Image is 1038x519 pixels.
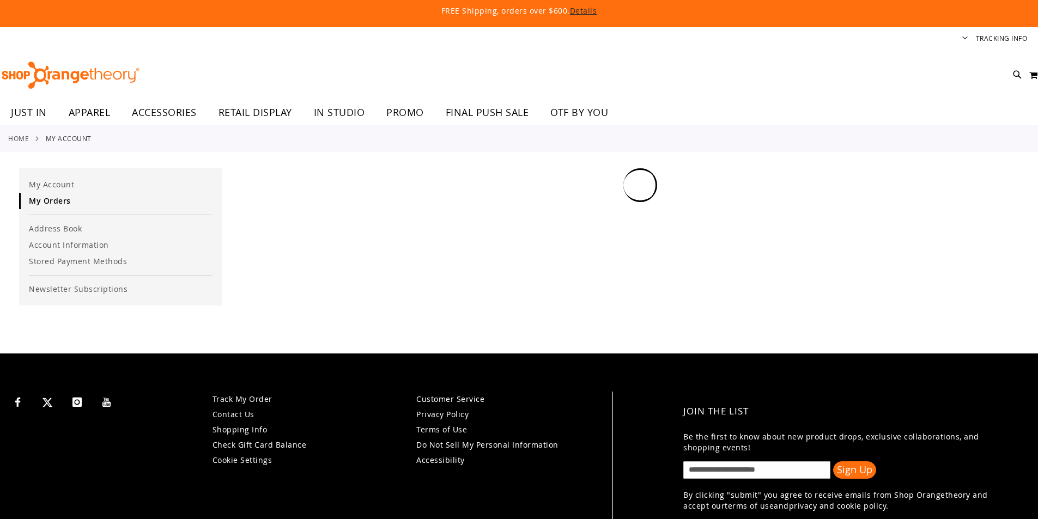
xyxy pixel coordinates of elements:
a: RETAIL DISPLAY [208,100,303,125]
h4: Join the List [683,397,1013,426]
a: Accessibility [416,455,465,465]
span: IN STUDIO [314,100,365,125]
span: Sign Up [837,463,872,476]
button: Sign Up [833,461,876,479]
a: Tracking Info [976,34,1028,43]
a: Customer Service [416,394,484,404]
a: My Account [19,176,222,193]
span: JUST IN [11,100,47,125]
a: PROMO [375,100,435,125]
a: Visit our Youtube page [98,392,117,411]
a: Newsletter Subscriptions [19,281,222,297]
a: APPAREL [58,100,122,125]
p: Be the first to know about new product drops, exclusive collaborations, and shopping events! [683,431,1013,453]
strong: My Account [46,133,92,143]
a: IN STUDIO [303,100,376,125]
a: Visit our Instagram page [68,392,87,411]
a: terms of use [725,500,774,511]
a: Visit our Facebook page [8,392,27,411]
a: Cookie Settings [213,455,272,465]
span: APPAREL [69,100,111,125]
a: Shopping Info [213,424,268,435]
a: My Orders [19,193,222,209]
a: Do Not Sell My Personal Information [416,439,559,450]
a: Terms of Use [416,424,467,435]
p: FREE Shipping, orders over $600. [192,5,846,16]
input: enter email [683,461,830,479]
p: By clicking "submit" you agree to receive emails from Shop Orangetheory and accept our and [683,490,1013,511]
a: privacy and cookie policy. [789,500,889,511]
a: Stored Payment Methods [19,253,222,270]
a: Account Information [19,237,222,253]
a: Track My Order [213,394,272,404]
a: Privacy Policy [416,409,469,419]
span: RETAIL DISPLAY [218,100,292,125]
span: FINAL PUSH SALE [446,100,529,125]
a: Home [8,133,29,143]
a: Contact Us [213,409,254,419]
a: Details [570,5,597,16]
span: OTF BY YOU [550,100,608,125]
span: PROMO [386,100,424,125]
a: Visit our X page [38,392,57,411]
a: FINAL PUSH SALE [435,100,540,125]
a: Address Book [19,221,222,237]
a: ACCESSORIES [121,100,208,125]
img: Twitter [43,398,52,407]
a: OTF BY YOU [539,100,619,125]
span: ACCESSORIES [132,100,197,125]
a: Check Gift Card Balance [213,439,307,450]
button: Account menu [962,34,968,44]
